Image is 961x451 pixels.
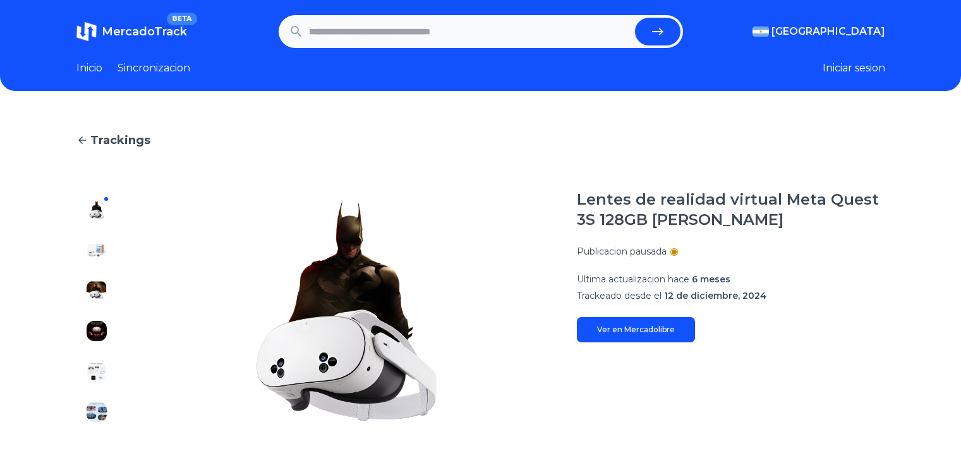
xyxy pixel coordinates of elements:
[577,245,667,258] p: Publicacion pausada
[76,21,97,42] img: MercadoTrack
[142,189,552,432] img: Lentes de realidad virtual Meta Quest 3S 128GB blanco
[752,27,769,37] img: Argentina
[167,13,196,25] span: BETA
[577,274,689,285] span: Ultima actualizacion hace
[823,61,885,76] button: Iniciar sesion
[76,61,102,76] a: Inicio
[664,290,766,301] span: 12 de diciembre, 2024
[87,280,107,301] img: Lentes de realidad virtual Meta Quest 3S 128GB blanco
[102,25,187,39] span: MercadoTrack
[87,240,107,260] img: Lentes de realidad virtual Meta Quest 3S 128GB blanco
[577,317,695,342] a: Ver en Mercadolibre
[752,24,885,39] button: [GEOGRAPHIC_DATA]
[87,361,107,382] img: Lentes de realidad virtual Meta Quest 3S 128GB blanco
[76,21,187,42] a: MercadoTrackBETA
[87,402,107,422] img: Lentes de realidad virtual Meta Quest 3S 128GB blanco
[87,321,107,341] img: Lentes de realidad virtual Meta Quest 3S 128GB blanco
[76,131,885,149] a: Trackings
[692,274,730,285] span: 6 meses
[118,61,190,76] a: Sincronizacion
[771,24,885,39] span: [GEOGRAPHIC_DATA]
[577,290,662,301] span: Trackeado desde el
[90,131,150,149] span: Trackings
[87,200,107,220] img: Lentes de realidad virtual Meta Quest 3S 128GB blanco
[577,189,885,230] h1: Lentes de realidad virtual Meta Quest 3S 128GB [PERSON_NAME]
